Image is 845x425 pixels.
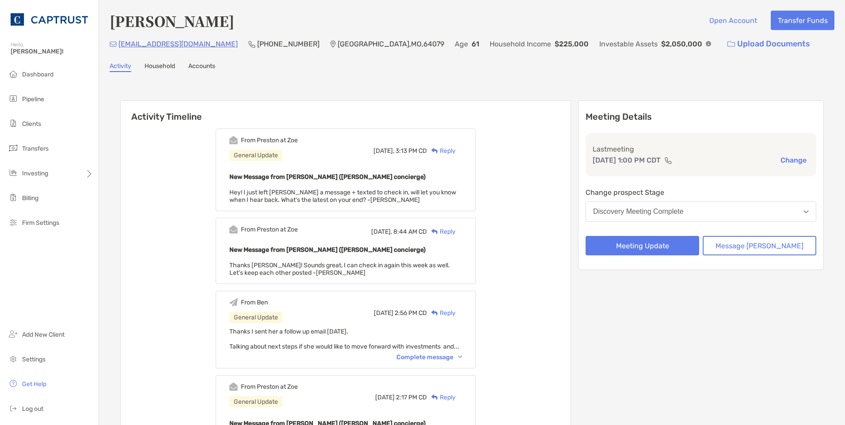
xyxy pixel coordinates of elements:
div: General Update [229,396,282,407]
img: Reply icon [431,310,438,316]
div: General Update [229,150,282,161]
span: Log out [22,405,43,413]
a: Household [145,62,175,72]
img: Event icon [229,298,238,307]
span: [DATE], [371,228,392,235]
img: Location Icon [330,41,336,48]
b: New Message from [PERSON_NAME] ([PERSON_NAME] concierge) [229,246,426,254]
img: billing icon [8,192,19,203]
div: General Update [229,312,282,323]
p: $225,000 [555,38,589,49]
span: Get Help [22,380,46,388]
span: Transfers [22,145,49,152]
button: Meeting Update [586,236,699,255]
div: Reply [427,146,456,156]
img: logout icon [8,403,19,414]
div: Discovery Meeting Complete [593,208,684,216]
img: Email Icon [110,42,117,47]
img: investing icon [8,167,19,178]
span: Settings [22,356,46,363]
p: Last meeting [593,144,809,155]
button: Change [778,156,809,165]
p: Meeting Details [586,111,816,122]
img: Reply icon [431,395,438,400]
button: Message [PERSON_NAME] [703,236,816,255]
span: Thanks I sent her a follow up email [DATE]. Talking about next steps if she would like to move fo... [229,328,459,350]
div: From Preston at Zoe [241,383,298,391]
a: Upload Documents [722,34,816,53]
div: Reply [427,308,456,318]
img: Reply icon [431,229,438,235]
span: Firm Settings [22,219,59,227]
img: Open dropdown arrow [803,210,809,213]
p: [EMAIL_ADDRESS][DOMAIN_NAME] [118,38,238,49]
img: Reply icon [431,148,438,154]
img: pipeline icon [8,93,19,104]
button: Discovery Meeting Complete [586,201,816,222]
span: 8:44 AM CD [393,228,427,235]
img: dashboard icon [8,68,19,79]
p: Household Income [490,38,551,49]
img: get-help icon [8,378,19,389]
p: $2,050,000 [661,38,702,49]
img: CAPTRUST Logo [11,4,88,35]
button: Transfer Funds [771,11,834,30]
span: Billing [22,194,38,202]
p: [DATE] 1:00 PM CDT [593,155,661,166]
h4: [PERSON_NAME] [110,11,234,31]
span: Dashboard [22,71,53,78]
button: Open Account [702,11,764,30]
p: Investable Assets [599,38,658,49]
span: Hey! I just left [PERSON_NAME] a message + texted to check in, will let you know when I hear back... [229,189,456,204]
img: settings icon [8,353,19,364]
img: Chevron icon [458,356,462,358]
span: 3:13 PM CD [396,147,427,155]
p: 61 [472,38,479,49]
span: [PERSON_NAME]! [11,48,93,55]
span: Clients [22,120,41,128]
span: 2:17 PM CD [396,394,427,401]
img: Event icon [229,136,238,144]
span: Investing [22,170,48,177]
a: Activity [110,62,131,72]
img: communication type [664,157,672,164]
span: Add New Client [22,331,65,338]
img: Event icon [229,383,238,391]
span: [DATE] [374,309,393,317]
span: [DATE] [375,394,395,401]
span: Thanks [PERSON_NAME]! Sounds great, I can check in again this week as well. Let's keep each other... [229,262,450,277]
img: Info Icon [706,41,711,46]
p: [PHONE_NUMBER] [257,38,320,49]
img: Phone Icon [248,41,255,48]
p: [GEOGRAPHIC_DATA] , MO , 64079 [338,38,444,49]
p: Change prospect Stage [586,187,816,198]
b: New Message from [PERSON_NAME] ([PERSON_NAME] concierge) [229,173,426,181]
span: Pipeline [22,95,44,103]
div: From Preston at Zoe [241,137,298,144]
div: From Ben [241,299,268,306]
div: Complete message [396,353,462,361]
div: Reply [427,227,456,236]
span: [DATE], [373,147,394,155]
img: firm-settings icon [8,217,19,228]
div: From Preston at Zoe [241,226,298,233]
span: 2:56 PM CD [395,309,427,317]
a: Accounts [188,62,215,72]
img: button icon [727,41,735,47]
img: Event icon [229,225,238,234]
img: add_new_client icon [8,329,19,339]
p: Age [455,38,468,49]
h6: Activity Timeline [121,101,571,122]
div: Reply [427,393,456,402]
img: clients icon [8,118,19,129]
img: transfers icon [8,143,19,153]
